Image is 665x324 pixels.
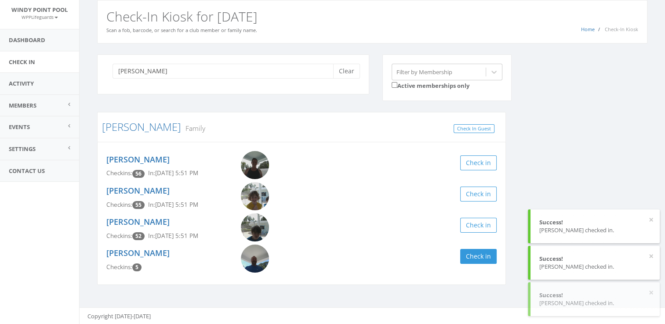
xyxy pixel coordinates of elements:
[106,201,132,209] span: Checkins:
[605,26,638,32] span: Check-In Kiosk
[106,27,257,33] small: Scan a fob, barcode, or search for a club member or family name.
[106,154,170,165] a: [PERSON_NAME]
[539,218,651,227] div: Success!
[392,80,469,90] label: Active memberships only
[106,263,132,271] span: Checkins:
[392,82,397,88] input: Active memberships only
[106,169,132,177] span: Checkins:
[649,288,654,297] button: ×
[9,123,30,131] span: Events
[106,232,132,240] span: Checkins:
[22,14,58,20] small: WPPLifeguards
[241,245,269,273] img: Charles_Yarbrough.png
[106,216,170,227] a: [PERSON_NAME]
[241,151,269,179] img: Krista_Yarbrough.png
[539,263,651,271] div: [PERSON_NAME] checked in.
[333,64,360,79] button: Clear
[106,185,170,196] a: [PERSON_NAME]
[113,64,340,79] input: Search a name to check in
[132,263,142,271] span: Checkin count
[11,6,68,14] span: Windy Point Pool
[148,169,198,177] span: In: [DATE] 5:51 PM
[132,232,145,240] span: Checkin count
[241,213,269,241] img: Declan_Yarbrough.png
[106,9,638,24] h2: Check-In Kiosk for [DATE]
[148,232,198,240] span: In: [DATE] 5:51 PM
[539,291,651,299] div: Success!
[22,13,58,21] a: WPPLifeguards
[539,255,651,263] div: Success!
[132,201,145,209] span: Checkin count
[454,124,494,133] a: Check In Guest
[241,182,269,210] img: Patrick_Yarbrough.png
[649,216,654,224] button: ×
[132,170,145,178] span: Checkin count
[460,249,497,264] button: Check in
[460,155,497,170] button: Check in
[581,26,595,32] a: Home
[181,123,205,133] small: Family
[148,201,198,209] span: In: [DATE] 5:51 PM
[649,252,654,261] button: ×
[102,119,181,134] a: [PERSON_NAME]
[9,167,45,175] span: Contact Us
[9,101,36,109] span: Members
[539,299,651,307] div: [PERSON_NAME] checked in.
[539,226,651,234] div: [PERSON_NAME] checked in.
[9,145,36,153] span: Settings
[396,68,452,76] div: Filter by Membership
[106,248,170,258] a: [PERSON_NAME]
[460,218,497,233] button: Check in
[460,187,497,202] button: Check in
